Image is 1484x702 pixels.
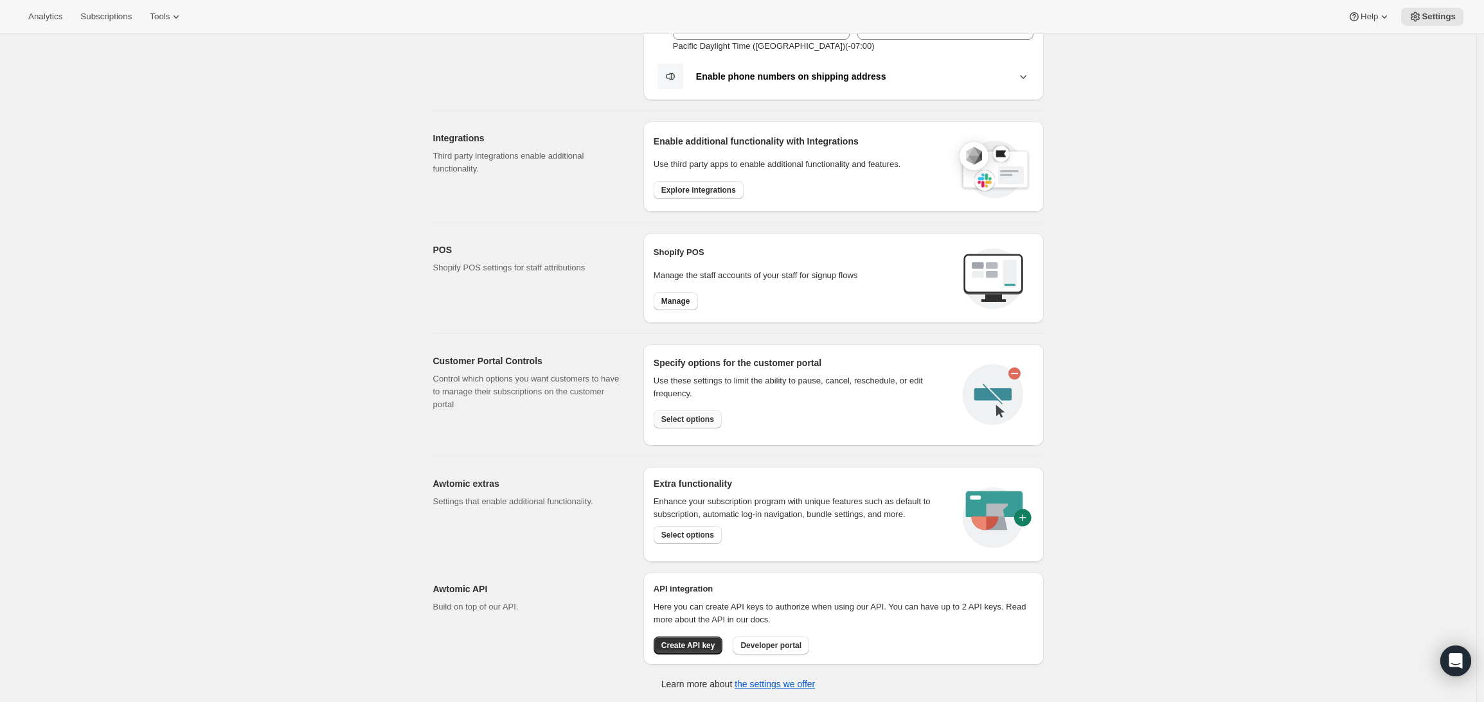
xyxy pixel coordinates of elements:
[654,495,947,521] p: Enhance your subscription program with unique features such as default to subscription, automatic...
[661,414,714,425] span: Select options
[661,530,714,540] span: Select options
[433,477,623,490] h2: Awtomic extras
[150,12,170,22] span: Tools
[661,296,690,306] span: Manage
[433,132,623,145] h2: Integrations
[654,410,722,428] button: Select options
[654,292,698,310] button: Manage
[654,526,722,544] button: Select options
[673,40,1033,53] p: Pacific Daylight Time ([GEOGRAPHIC_DATA]) ( -07 : 00 )
[654,583,1033,595] h2: API integration
[733,636,809,654] button: Developer portal
[73,8,139,26] button: Subscriptions
[433,261,623,274] p: Shopify POS settings for staff attributions
[654,356,952,369] h2: Specify options for the customer portal
[654,374,952,400] div: Use these settings to limit the ability to pause, cancel, reschedule, or edit frequency.
[433,495,623,508] p: Settings that enable additional functionality.
[433,583,623,595] h2: Awtomic API
[654,158,947,171] p: Use third party apps to enable additional functionality and features.
[1401,8,1463,26] button: Settings
[661,640,715,651] span: Create API key
[142,8,190,26] button: Tools
[1440,645,1471,676] div: Open Intercom Messenger
[654,269,952,282] p: Manage the staff accounts of your staff for signup flows
[661,678,815,690] p: Learn more about
[654,246,952,259] h2: Shopify POS
[433,601,623,613] p: Build on top of our API.
[80,12,132,22] span: Subscriptions
[1422,12,1456,22] span: Settings
[661,185,736,195] span: Explore integrations
[433,373,623,411] p: Control which options you want customers to have to manage their subscriptions on the customer po...
[433,150,623,175] p: Third party integrations enable additional functionality.
[654,636,723,654] button: Create API key
[654,601,1033,626] p: Here you can create API keys to authorize when using our API. You can have up to 2 API keys. Read...
[28,12,62,22] span: Analytics
[1361,12,1378,22] span: Help
[735,679,815,689] a: the settings we offer
[654,181,744,199] button: Explore integrations
[654,477,732,490] h2: Extra functionality
[696,71,886,82] b: Enable phone numbers on shipping address
[654,135,947,148] h2: Enable additional functionality with Integrations
[740,640,801,651] span: Developer portal
[433,243,623,256] h2: POS
[21,8,70,26] button: Analytics
[1340,8,1399,26] button: Help
[433,355,623,367] h2: Customer Portal Controls
[654,63,1033,90] button: Enable phone numbers on shipping address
